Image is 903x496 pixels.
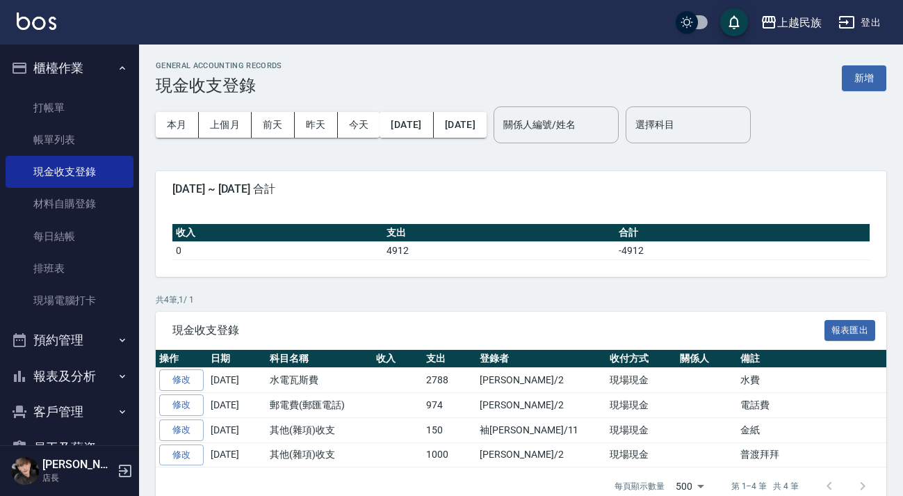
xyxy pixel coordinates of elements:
[207,393,266,418] td: [DATE]
[606,442,676,467] td: 現場現金
[824,323,876,336] a: 報表匯出
[423,350,476,368] th: 支出
[172,323,824,337] span: 現金收支登錄
[606,368,676,393] td: 現場現金
[159,419,204,441] a: 修改
[266,442,373,467] td: 其他(雜項)收支
[266,417,373,442] td: 其他(雜項)收支
[6,285,133,317] a: 現場電腦打卡
[676,350,737,368] th: 關係人
[476,442,606,467] td: [PERSON_NAME]/2
[266,393,373,418] td: 郵電費(郵匯電話)
[6,394,133,430] button: 客戶管理
[615,224,870,242] th: 合計
[266,368,373,393] td: 水電瓦斯費
[42,458,113,472] h5: [PERSON_NAME]
[423,417,476,442] td: 150
[731,480,799,493] p: 第 1–4 筆 共 4 筆
[423,368,476,393] td: 2788
[380,112,433,138] button: [DATE]
[159,394,204,416] a: 修改
[606,350,676,368] th: 收付方式
[777,14,822,31] div: 上越民族
[172,182,870,196] span: [DATE] ~ [DATE] 合計
[156,294,886,306] p: 共 4 筆, 1 / 1
[434,112,487,138] button: [DATE]
[476,368,606,393] td: [PERSON_NAME]/2
[423,393,476,418] td: 974
[156,112,199,138] button: 本月
[252,112,295,138] button: 前天
[423,442,476,467] td: 1000
[42,472,113,484] p: 店長
[295,112,338,138] button: 昨天
[476,350,606,368] th: 登錄者
[606,417,676,442] td: 現場現金
[17,13,56,30] img: Logo
[6,124,133,156] a: 帳單列表
[159,445,204,466] a: 修改
[6,322,133,358] button: 預約管理
[720,8,748,36] button: save
[476,393,606,418] td: [PERSON_NAME]/2
[833,10,886,35] button: 登出
[159,369,204,391] a: 修改
[172,241,383,259] td: 0
[199,112,252,138] button: 上個月
[842,71,886,84] a: 新增
[6,221,133,253] a: 每日結帳
[6,430,133,466] button: 員工及薪資
[338,112,380,138] button: 今天
[207,417,266,442] td: [DATE]
[373,350,423,368] th: 收入
[207,350,266,368] th: 日期
[6,50,133,86] button: 櫃檯作業
[11,457,39,485] img: Person
[266,350,373,368] th: 科目名稱
[156,350,207,368] th: 操作
[172,224,383,242] th: 收入
[6,358,133,394] button: 報表及分析
[6,156,133,188] a: 現金收支登錄
[207,368,266,393] td: [DATE]
[615,241,870,259] td: -4912
[824,320,876,342] button: 報表匯出
[842,65,886,91] button: 新增
[615,480,665,493] p: 每頁顯示數量
[156,76,282,95] h3: 現金收支登錄
[755,8,827,37] button: 上越民族
[6,92,133,124] a: 打帳單
[6,253,133,285] a: 排班表
[6,188,133,220] a: 材料自購登錄
[207,442,266,467] td: [DATE]
[383,241,615,259] td: 4912
[383,224,615,242] th: 支出
[606,393,676,418] td: 現場現金
[476,417,606,442] td: 袖[PERSON_NAME]/11
[156,61,282,70] h2: GENERAL ACCOUNTING RECORDS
